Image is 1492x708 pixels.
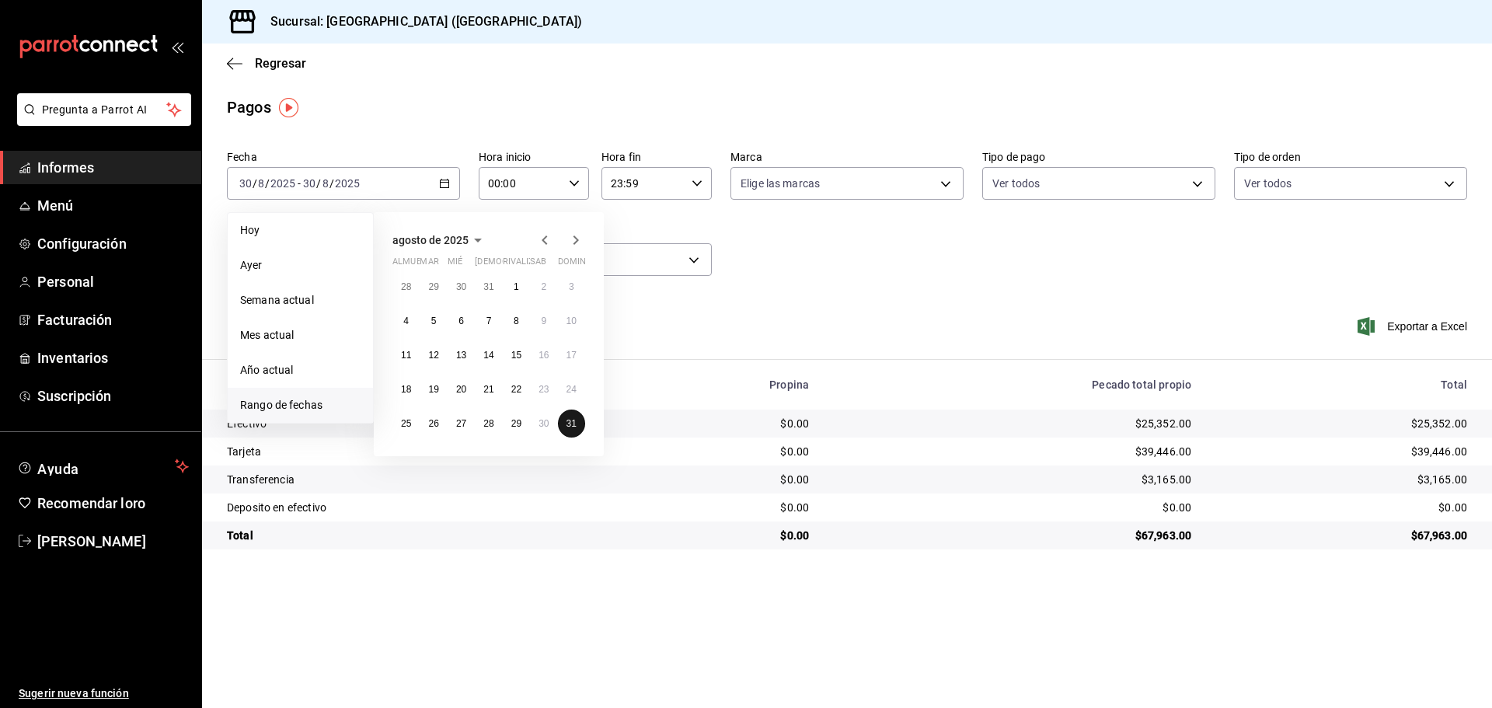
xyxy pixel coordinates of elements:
font: 1 [514,281,519,292]
abbr: jueves [475,256,566,273]
font: $0.00 [1163,501,1191,514]
font: Fecha [227,151,257,163]
button: 8 de agosto de 2025 [503,307,530,335]
abbr: 8 de agosto de 2025 [514,316,519,326]
font: Ver todos [1244,177,1292,190]
font: 2 [541,281,546,292]
font: 22 [511,384,521,395]
abbr: 27 de agosto de 2025 [456,418,466,429]
button: Pregunta a Parrot AI [17,93,191,126]
font: 3 [569,281,574,292]
font: 4 [403,316,409,326]
font: 19 [428,384,438,395]
font: $67,963.00 [1135,529,1192,542]
font: 12 [428,350,438,361]
font: / [316,177,321,190]
button: 15 de agosto de 2025 [503,341,530,369]
font: $3,165.00 [1142,473,1191,486]
abbr: 23 de agosto de 2025 [539,384,549,395]
abbr: 25 de agosto de 2025 [401,418,411,429]
button: 6 de agosto de 2025 [448,307,475,335]
font: 15 [511,350,521,361]
font: almuerzo [392,256,438,267]
font: $0.00 [780,501,809,514]
abbr: 3 de agosto de 2025 [569,281,574,292]
button: 23 de agosto de 2025 [530,375,557,403]
font: Configuración [37,235,127,252]
font: / [265,177,270,190]
button: 31 de agosto de 2025 [558,410,585,438]
font: Semana actual [240,294,314,306]
font: Regresar [255,56,306,71]
font: rivalizar [503,256,546,267]
font: Informes [37,159,94,176]
button: 10 de agosto de 2025 [558,307,585,335]
button: 20 de agosto de 2025 [448,375,475,403]
font: Deposito en efectivo [227,501,326,514]
abbr: 21 de agosto de 2025 [483,384,493,395]
font: sab [530,256,546,267]
font: Año actual [240,364,293,376]
abbr: viernes [503,256,546,273]
font: 27 [456,418,466,429]
font: Transferencia [227,473,295,486]
font: 24 [566,384,577,395]
font: mar [420,256,438,267]
abbr: 18 de agosto de 2025 [401,384,411,395]
font: 21 [483,384,493,395]
font: Ver todos [992,177,1040,190]
abbr: 29 de julio de 2025 [428,281,438,292]
abbr: 15 de agosto de 2025 [511,350,521,361]
font: Tipo de pago [982,151,1046,163]
font: $0.00 [1438,501,1467,514]
abbr: 28 de julio de 2025 [401,281,411,292]
font: $25,352.00 [1135,417,1192,430]
abbr: domingo [558,256,595,273]
abbr: 9 de agosto de 2025 [541,316,546,326]
button: 2 de agosto de 2025 [530,273,557,301]
font: / [329,177,334,190]
abbr: sábado [530,256,546,273]
button: 18 de agosto de 2025 [392,375,420,403]
font: Elige las marcas [741,177,820,190]
input: -- [239,177,253,190]
abbr: miércoles [448,256,462,273]
button: 5 de agosto de 2025 [420,307,447,335]
font: 5 [431,316,437,326]
button: 24 de agosto de 2025 [558,375,585,403]
button: 1 de agosto de 2025 [503,273,530,301]
font: Total [227,529,253,542]
input: ---- [270,177,296,190]
font: 29 [428,281,438,292]
font: Mes actual [240,329,294,341]
font: 7 [486,316,492,326]
font: Suscripción [37,388,111,404]
button: 14 de agosto de 2025 [475,341,502,369]
abbr: martes [420,256,438,273]
font: - [298,177,301,190]
font: Tarjeta [227,445,261,458]
button: 27 de agosto de 2025 [448,410,475,438]
button: 7 de agosto de 2025 [475,307,502,335]
input: -- [257,177,265,190]
input: -- [322,177,329,190]
font: Tipo de orden [1234,151,1301,163]
font: Ayuda [37,461,79,477]
font: Pagos [227,98,271,117]
font: Facturación [37,312,112,328]
abbr: 16 de agosto de 2025 [539,350,549,361]
font: 8 [514,316,519,326]
abbr: 2 de agosto de 2025 [541,281,546,292]
font: $3,165.00 [1417,473,1467,486]
font: 11 [401,350,411,361]
font: Menú [37,197,74,214]
button: 3 de agosto de 2025 [558,273,585,301]
abbr: 20 de agosto de 2025 [456,384,466,395]
button: 12 de agosto de 2025 [420,341,447,369]
button: 31 de julio de 2025 [475,273,502,301]
font: [DEMOGRAPHIC_DATA] [475,256,566,267]
input: -- [302,177,316,190]
font: 14 [483,350,493,361]
font: Efectivo [227,417,267,430]
button: 28 de julio de 2025 [392,273,420,301]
